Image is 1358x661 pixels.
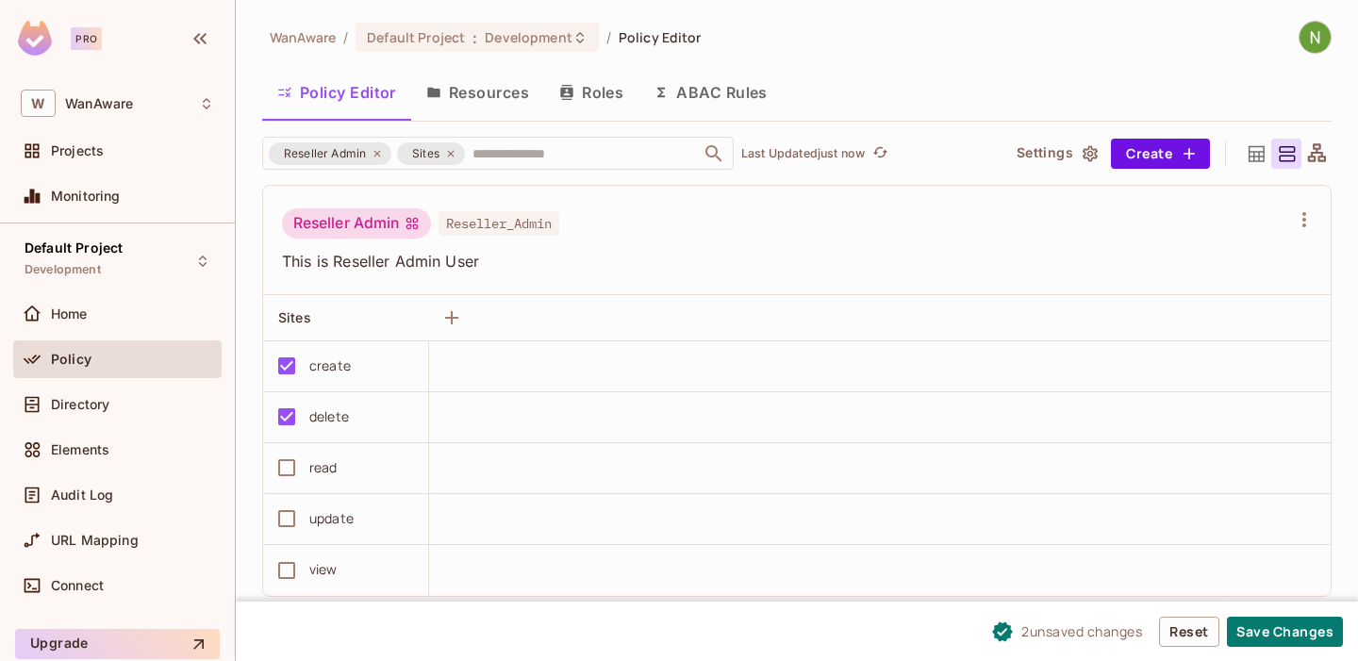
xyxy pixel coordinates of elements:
[1300,22,1331,53] img: Navanath Jadhav
[282,251,1289,272] span: This is Reseller Admin User
[309,457,338,478] div: read
[278,309,311,325] span: Sites
[309,355,351,376] div: create
[282,208,431,239] div: Reseller Admin
[401,144,451,163] span: Sites
[51,143,104,158] span: Projects
[701,140,727,167] button: Open
[270,28,336,46] span: the active workspace
[472,30,478,45] span: :
[869,142,891,165] button: refresh
[439,211,559,236] span: Reseller_Admin
[21,90,56,117] span: W
[15,629,220,659] button: Upgrade
[1111,139,1210,169] button: Create
[411,69,544,116] button: Resources
[865,142,891,165] span: Refresh is not available in edit mode.
[1009,139,1103,169] button: Settings
[51,189,121,204] span: Monitoring
[309,508,354,529] div: update
[18,21,52,56] img: SReyMgAAAABJRU5ErkJggg==
[619,28,702,46] span: Policy Editor
[25,240,123,256] span: Default Project
[25,262,101,277] span: Development
[65,96,133,111] span: Workspace: WanAware
[741,146,865,161] p: Last Updated just now
[262,69,411,116] button: Policy Editor
[309,559,338,580] div: view
[51,442,109,457] span: Elements
[269,142,391,165] div: Reseller Admin
[51,306,88,322] span: Home
[485,28,571,46] span: Development
[397,142,465,165] div: Sites
[309,406,349,427] div: delete
[51,352,91,367] span: Policy
[273,144,377,163] span: Reseller Admin
[872,144,888,163] span: refresh
[606,28,611,46] li: /
[544,69,638,116] button: Roles
[638,69,783,116] button: ABAC Rules
[71,27,102,50] div: Pro
[51,397,109,412] span: Directory
[367,28,465,46] span: Default Project
[51,578,104,593] span: Connect
[1021,621,1142,641] span: 2 unsaved change s
[51,487,113,503] span: Audit Log
[1227,617,1343,647] button: Save Changes
[343,28,348,46] li: /
[1159,617,1219,647] button: Reset
[51,533,139,548] span: URL Mapping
